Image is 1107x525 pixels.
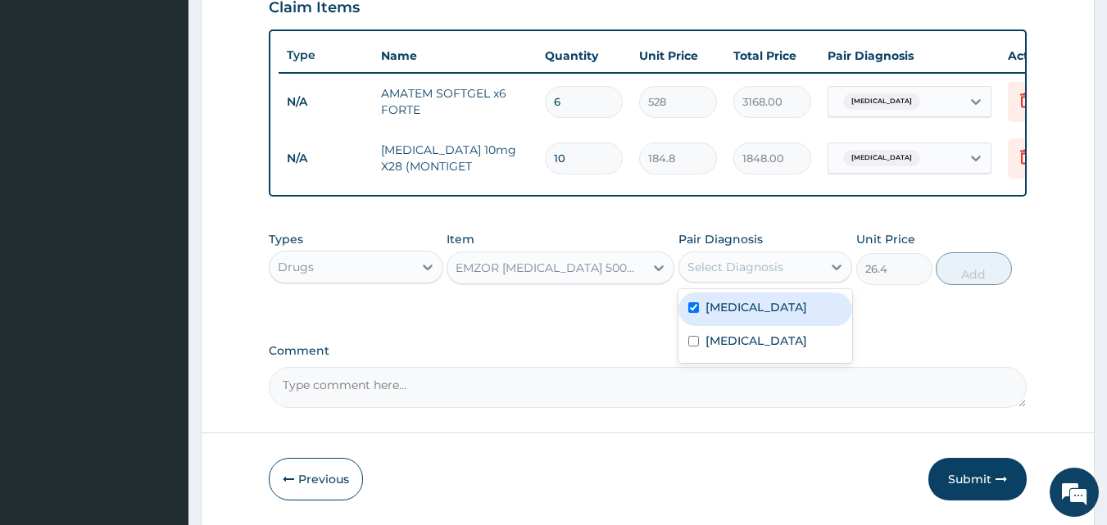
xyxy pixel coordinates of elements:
[678,231,763,247] label: Pair Diagnosis
[279,87,373,117] td: N/A
[819,39,1000,72] th: Pair Diagnosis
[856,231,915,247] label: Unit Price
[85,92,275,113] div: Chat with us now
[705,299,807,315] label: [MEDICAL_DATA]
[537,39,631,72] th: Quantity
[928,458,1027,500] button: Submit
[95,158,226,324] span: We're online!
[269,8,308,48] div: Minimize live chat window
[269,458,363,500] button: Previous
[269,233,303,247] label: Types
[373,39,537,72] th: Name
[373,77,537,126] td: AMATEM SOFTGEL x6 FORTE
[278,259,314,275] div: Drugs
[725,39,819,72] th: Total Price
[843,93,920,110] span: [MEDICAL_DATA]
[631,39,725,72] th: Unit Price
[705,333,807,349] label: [MEDICAL_DATA]
[936,252,1012,285] button: Add
[30,82,66,123] img: d_794563401_company_1708531726252_794563401
[447,231,474,247] label: Item
[687,259,783,275] div: Select Diagnosis
[373,134,537,183] td: [MEDICAL_DATA] 10mg X28 (MONTIGET
[456,260,646,276] div: EMZOR [MEDICAL_DATA] 500mg
[269,344,1028,358] label: Comment
[279,143,373,174] td: N/A
[8,351,312,408] textarea: Type your message and hit 'Enter'
[1000,39,1082,72] th: Actions
[843,150,920,166] span: [MEDICAL_DATA]
[279,40,373,70] th: Type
